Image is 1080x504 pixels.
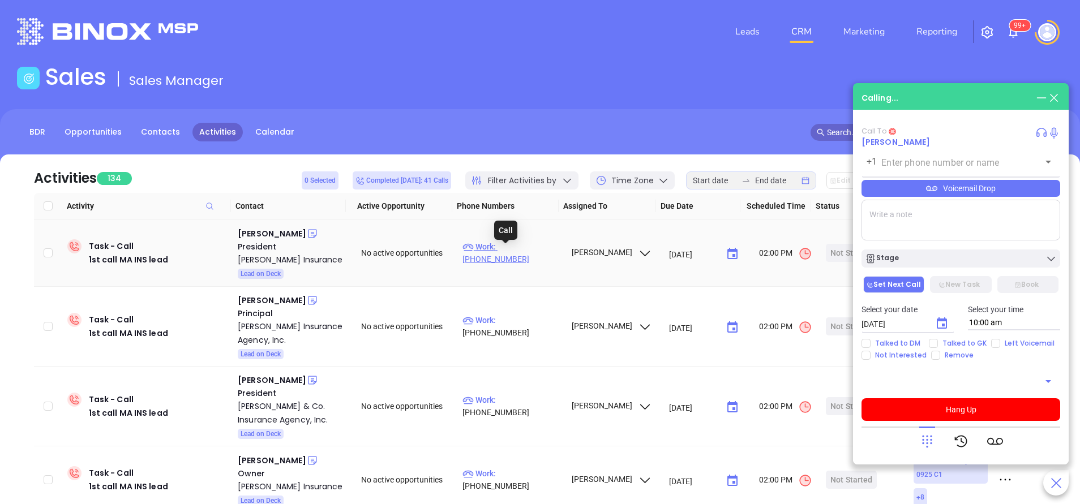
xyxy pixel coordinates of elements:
a: Activities [192,123,243,141]
p: [PHONE_NUMBER] [462,467,561,492]
div: 1st call MA INS lead [89,480,168,493]
img: iconNotification [1006,25,1020,39]
div: Principal [238,307,345,320]
div: No active opportunities [361,247,453,259]
input: Start date [693,174,737,187]
div: Task - Call [89,313,168,340]
div: 1st call MA INS lead [89,406,168,420]
sup: 100 [1009,20,1030,31]
span: Call To [862,126,887,136]
a: CRM [787,20,816,43]
div: 1st call MA INS lead [89,253,168,266]
input: MM/DD/YYYY [669,248,717,260]
div: Activities [34,168,97,188]
div: Stage [865,253,899,264]
span: Sales Manager [129,72,224,89]
button: Choose date, selected date is Oct 6, 2025 [721,469,744,492]
div: Task - Call [89,393,168,420]
span: Work : [462,395,496,404]
div: Not Started [830,397,872,415]
p: [PHONE_NUMBER] [462,240,561,265]
button: Open [1040,373,1056,389]
a: Opportunities [58,123,128,141]
div: No active opportunities [361,400,453,412]
input: MM/DD/YYYY [669,475,717,486]
th: Phone Numbers [452,193,559,219]
p: [PHONE_NUMBER] [462,394,561,419]
th: Status [811,193,891,219]
a: [PERSON_NAME] Insurance [238,480,345,493]
span: Talked to GK [938,339,991,348]
a: [PERSON_NAME] Insurance Agency, Inc. [238,320,345,347]
span: Lead on Deck [241,428,281,440]
div: Not Started [830,471,872,489]
th: Assigned To [559,193,656,219]
span: Lead on Deck [241,268,281,280]
p: [PHONE_NUMBER] [462,314,561,339]
span: [PERSON_NAME] [570,475,652,484]
span: Talked to DM [871,339,925,348]
div: [PERSON_NAME] [238,227,306,240]
button: Choose date, selected date is Oct 6, 2025 [721,316,744,339]
a: [PERSON_NAME] [862,136,930,148]
div: 1st call MA INS lead [89,326,168,340]
img: user [1038,23,1056,41]
span: 02:00 PM [759,400,812,414]
button: Set Next Call [863,276,924,293]
th: Due Date [656,193,740,219]
span: Lead on Deck [241,348,281,360]
button: Choose date, selected date is Oct 6, 2025 [721,396,744,419]
a: [PERSON_NAME] & Co. Insurance Agency, Inc. [238,399,345,427]
input: MM/DD/YYYY [669,402,717,413]
input: Search… [827,126,1031,139]
span: swap-right [742,176,751,185]
a: Contacts [134,123,187,141]
span: + 8 [916,491,924,503]
span: Work : [462,469,496,478]
span: 02:00 PM [759,473,812,488]
button: Book [997,276,1058,293]
span: Activity [67,200,226,212]
button: Choose date, selected date is Oct 6, 2025 [721,243,744,265]
div: [PERSON_NAME] [238,373,306,387]
div: Task - Call [89,239,168,266]
span: to [742,176,751,185]
div: No active opportunities [361,473,453,486]
span: Completed [DATE]: 41 Calls [355,174,448,187]
div: [PERSON_NAME] [238,454,306,467]
span: Filter Activities by [488,175,556,187]
img: logo [17,18,198,45]
input: Enter phone number or name [881,156,1023,169]
a: Marketing [839,20,889,43]
span: Work : [462,316,496,325]
a: [PERSON_NAME] Insurance [238,253,345,266]
div: Not Started [830,244,872,262]
span: [PERSON_NAME] [570,321,652,330]
span: search [817,128,825,136]
p: +1 [867,155,877,169]
h1: Sales [45,63,106,91]
button: Choose date, selected date is Oct 8, 2025 [931,312,953,335]
button: Edit Due Date [826,172,890,189]
button: Hang Up [862,398,1060,421]
p: Select your date [862,303,954,316]
span: Remove [940,351,978,360]
div: President [238,240,345,253]
p: Select your time [968,303,1061,316]
th: Active Opportunity [346,193,452,219]
span: Left Voicemail [1000,339,1059,348]
a: Calendar [248,123,301,141]
img: iconSetting [980,25,994,39]
button: New Task [930,276,991,293]
div: Voicemail Drop [862,180,1060,197]
span: [PERSON_NAME] [570,401,652,410]
input: MM/DD/YYYY [862,318,926,330]
button: Stage [862,249,1060,268]
input: MM/DD/YYYY [669,322,717,333]
span: Work : [462,242,496,251]
button: Open [1040,154,1056,170]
